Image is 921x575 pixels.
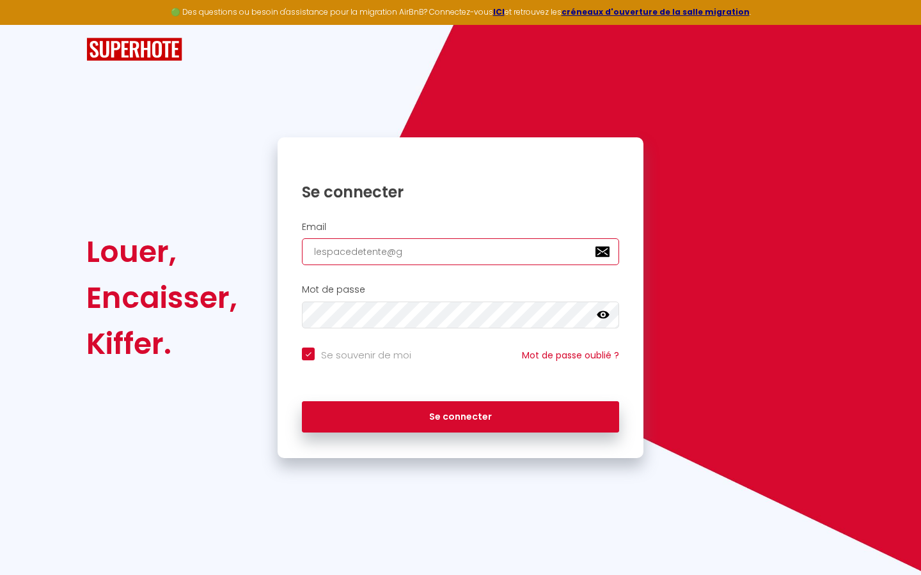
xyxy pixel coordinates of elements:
[86,38,182,61] img: SuperHote logo
[493,6,505,17] a: ICI
[522,349,619,362] a: Mot de passe oublié ?
[302,284,619,295] h2: Mot de passe
[86,229,237,275] div: Louer,
[86,275,237,321] div: Encaisser,
[86,321,237,367] div: Kiffer.
[562,6,750,17] a: créneaux d'ouverture de la salle migration
[302,238,619,265] input: Ton Email
[302,222,619,233] h2: Email
[302,401,619,433] button: Se connecter
[302,182,619,202] h1: Se connecter
[10,5,49,43] button: Ouvrir le widget de chat LiveChat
